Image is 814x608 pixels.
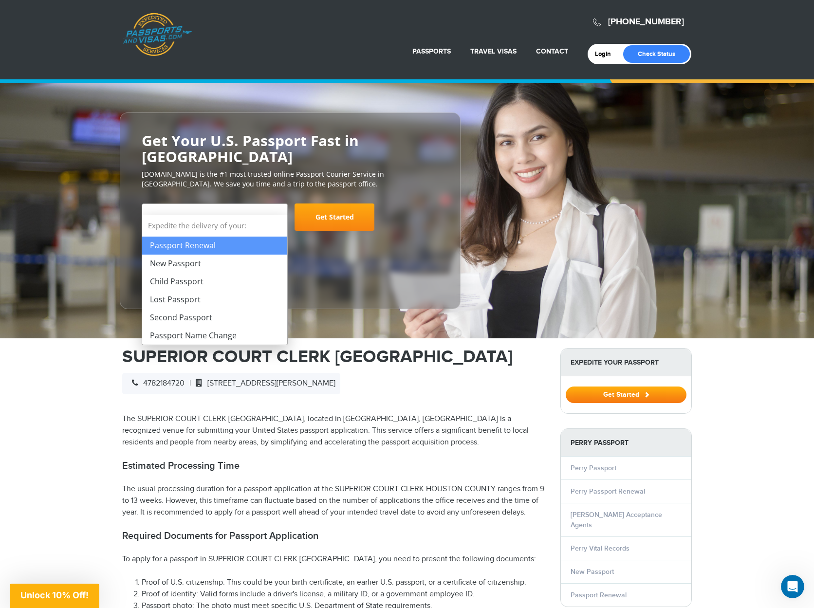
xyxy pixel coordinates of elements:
[571,568,614,576] a: New Passport
[142,237,287,255] li: Passport Renewal
[123,13,192,56] a: Passports & [DOMAIN_NAME]
[191,379,335,388] span: [STREET_ADDRESS][PERSON_NAME]
[127,379,185,388] span: 4782184720
[536,47,568,55] a: Contact
[142,255,287,273] li: New Passport
[142,309,287,327] li: Second Passport
[571,511,662,529] a: [PERSON_NAME] Acceptance Agents
[623,45,690,63] a: Check Status
[142,215,287,237] strong: Expedite the delivery of your:
[571,544,629,553] a: Perry Vital Records
[20,590,89,600] span: Unlock 10% Off!
[781,575,804,598] iframe: Intercom live chat
[10,584,99,608] div: Unlock 10% Off!
[142,203,288,231] span: Select Your Service
[571,487,645,496] a: Perry Passport Renewal
[142,589,546,600] li: Proof of identity: Valid forms include a driver's license, a military ID, or a government employe...
[142,215,287,345] li: Expedite the delivery of your:
[595,50,618,58] a: Login
[142,291,287,309] li: Lost Passport
[566,387,686,403] button: Get Started
[122,348,546,366] h1: SUPERIOR COURT CLERK [GEOGRAPHIC_DATA]
[142,327,287,345] li: Passport Name Change
[122,483,546,518] p: The usual processing duration for a passport application at the SUPERIOR COURT CLERK HOUSTON COUN...
[295,203,374,231] a: Get Started
[571,464,616,472] a: Perry Passport
[608,17,684,27] a: [PHONE_NUMBER]
[142,236,439,245] span: Starting at $199 + government fees
[122,413,546,448] p: The SUPERIOR COURT CLERK [GEOGRAPHIC_DATA], located in [GEOGRAPHIC_DATA], [GEOGRAPHIC_DATA] is a ...
[142,273,287,291] li: Child Passport
[122,460,546,472] h2: Estimated Processing Time
[122,373,340,394] div: |
[561,349,691,376] strong: Expedite Your Passport
[142,132,439,165] h2: Get Your U.S. Passport Fast in [GEOGRAPHIC_DATA]
[122,530,546,542] h2: Required Documents for Passport Application
[122,553,546,565] p: To apply for a passport in SUPERIOR COURT CLERK [GEOGRAPHIC_DATA], you need to present the follow...
[470,47,517,55] a: Travel Visas
[412,47,451,55] a: Passports
[566,390,686,398] a: Get Started
[571,591,627,599] a: Passport Renewal
[561,429,691,457] strong: Perry Passport
[149,212,227,223] span: Select Your Service
[149,207,277,235] span: Select Your Service
[142,577,546,589] li: Proof of U.S. citizenship: This could be your birth certificate, an earlier U.S. passport, or a c...
[142,169,439,189] p: [DOMAIN_NAME] is the #1 most trusted online Passport Courier Service in [GEOGRAPHIC_DATA]. We sav...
